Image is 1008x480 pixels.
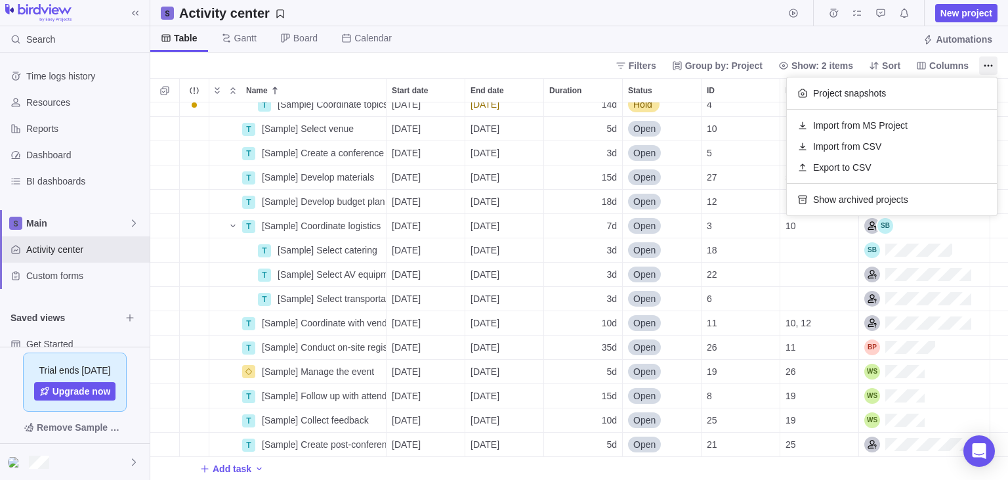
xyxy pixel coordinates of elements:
[979,56,997,75] span: More actions
[813,87,886,100] span: Project snapshots
[813,193,908,206] span: Show archived projects
[813,119,908,132] span: Import from MS Project
[813,140,881,153] span: Import from CSV
[813,161,871,174] span: Export to CSV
